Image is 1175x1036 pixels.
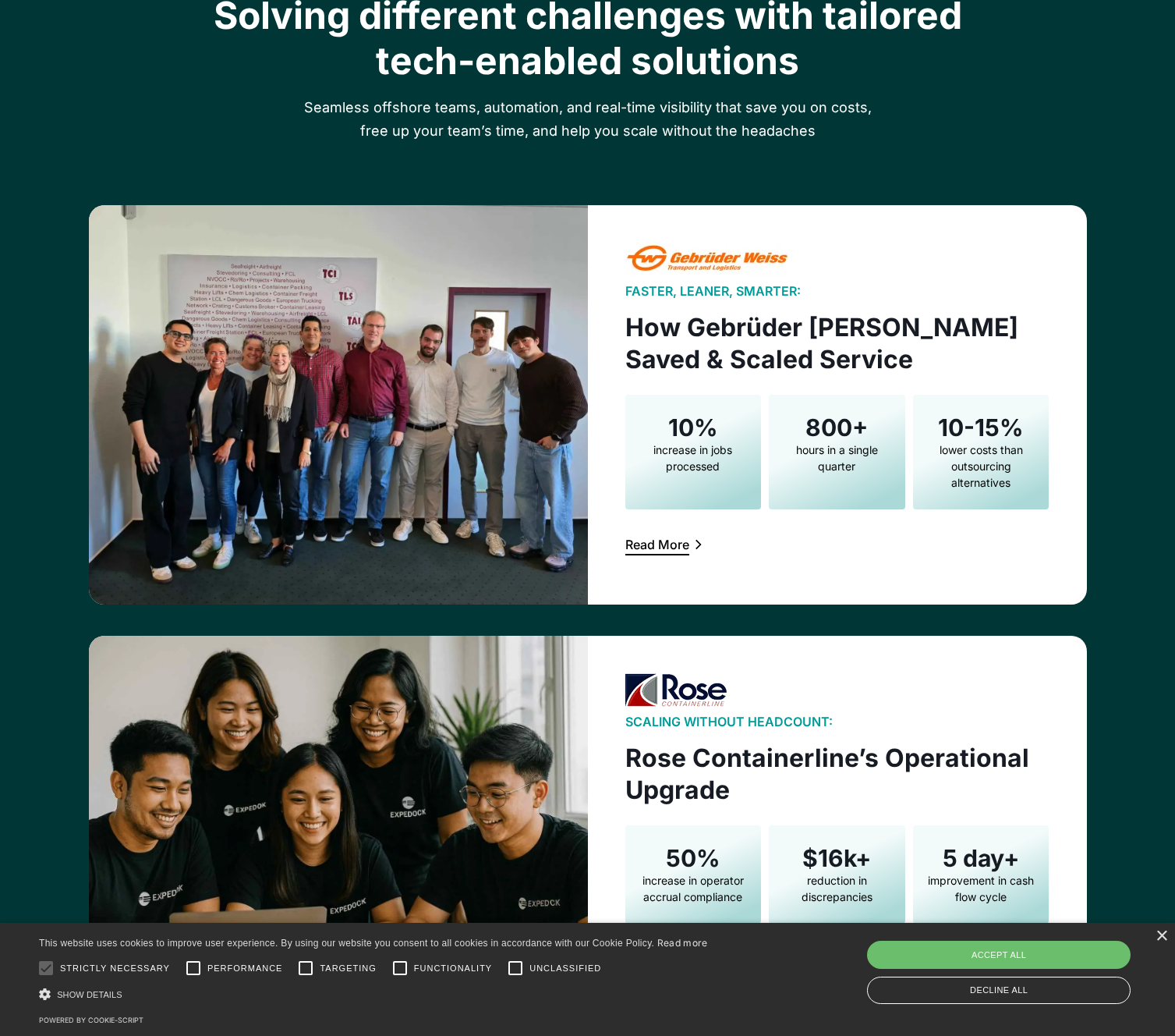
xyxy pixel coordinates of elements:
[867,941,1131,969] div: Accept all
[666,844,720,872] h4: 50%
[414,962,492,975] span: Functionality
[802,844,871,872] h4: $16k+
[529,962,601,975] span: Unclassified
[778,442,895,474] div: hours in a single quarter
[39,1016,143,1024] a: Powered by cookie-script
[625,534,705,555] a: Read More
[625,243,790,277] img: Gebruder Weiss Logo
[938,413,1024,442] h4: 10-15%
[60,962,170,975] span: Strictly necessary
[625,283,801,299] div: Faster, Leaner, Smarter:
[57,990,122,999] span: Show details
[625,714,833,729] div: Scaling Without Headcount:
[39,938,654,949] span: This website uses cookies to improve user experience. By using our website you consent to all coo...
[625,311,1049,376] h3: How Gebrüder [PERSON_NAME] Saved & Scaled Service
[778,872,895,905] div: reduction in discrepancies
[867,977,1131,1004] div: Decline all
[943,844,1019,872] h4: 5 day+
[625,538,689,551] div: Read More
[657,937,708,949] a: Read more
[39,986,708,1002] div: Show details
[207,962,283,975] span: Performance
[635,872,752,905] div: increase in operator accrual compliance
[908,867,1175,1036] iframe: Chat Widget
[805,413,868,442] h4: 800+
[625,673,727,708] img: Rose Logo
[625,742,1049,807] h3: Rose Containerline’s Operational Upgrade
[635,442,752,474] div: increase in jobs processed
[668,413,718,442] h4: 10%
[320,962,376,975] span: Targeting
[922,442,1039,491] div: lower costs than outsourcing alternatives
[288,96,887,143] p: Seamless offshore teams, automation, and real-time visibility that save you on costs, free up you...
